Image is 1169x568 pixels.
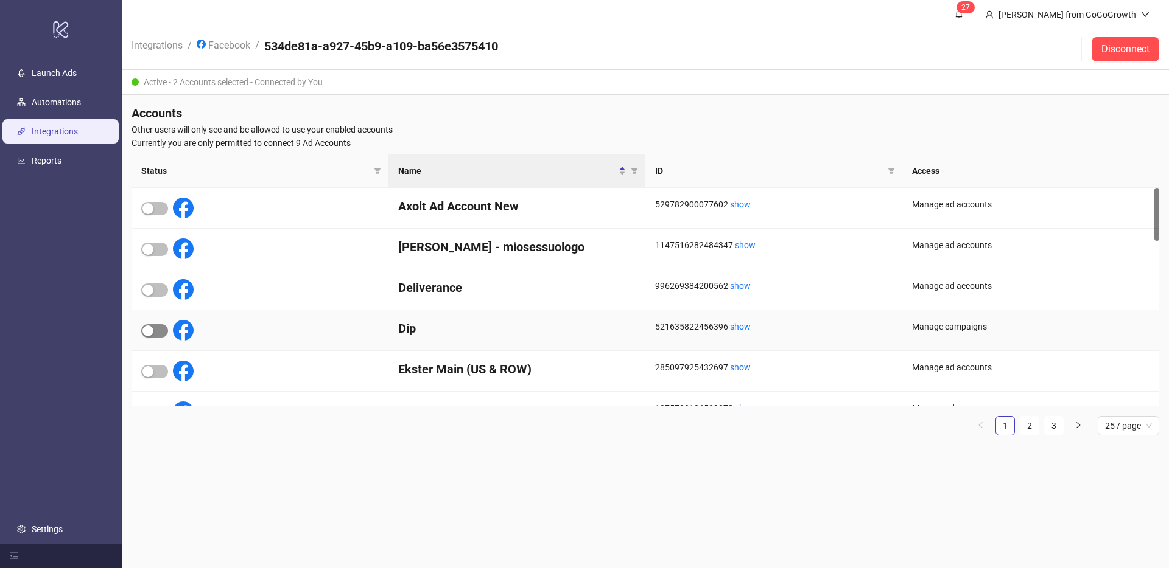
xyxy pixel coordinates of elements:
[1020,416,1039,435] li: 2
[1069,416,1088,435] button: right
[32,97,81,107] a: Automations
[994,8,1141,21] div: [PERSON_NAME] from GoGoGrowth
[398,164,616,178] span: Name
[1069,416,1088,435] li: Next Page
[1045,417,1063,435] a: 3
[398,198,636,215] h4: Axolt Ad Account New
[371,162,384,180] span: filter
[912,361,1150,374] div: Manage ad accounts
[132,136,1159,150] span: Currently you are only permitted to connect 9 Ad Accounts
[730,281,751,291] a: show
[655,279,893,293] div: 996269384200562
[1105,417,1152,435] span: 25 / page
[388,154,645,188] th: Name
[398,279,636,296] h4: Deliverance
[961,3,966,12] span: 2
[730,322,751,331] a: show
[730,362,751,372] a: show
[129,38,185,51] a: Integrations
[32,156,61,165] a: Reports
[735,240,756,250] a: show
[398,238,636,255] h4: [PERSON_NAME] - miosessuologo
[132,123,1159,136] span: Other users will only see and be allowed to use your enabled accounts
[188,38,192,61] li: /
[194,38,253,51] a: Facebook
[1141,10,1150,19] span: down
[996,417,1014,435] a: 1
[398,320,636,337] h4: Dip
[10,552,18,560] span: menu-fold
[32,524,63,534] a: Settings
[955,10,963,18] span: bell
[1092,37,1159,61] button: Disconnect
[655,361,893,374] div: 285097925432697
[1075,421,1082,429] span: right
[735,403,756,413] a: show
[1044,416,1064,435] li: 3
[966,3,970,12] span: 7
[655,164,883,178] span: ID
[885,162,897,180] span: filter
[977,421,985,429] span: left
[971,416,991,435] button: left
[1101,44,1150,55] span: Disconnect
[122,70,1169,95] div: Active - 2 Accounts selected - Connected by You
[912,320,1150,333] div: Manage campaigns
[264,38,498,55] h4: 534de81a-a927-45b9-a109-ba56e3575410
[628,162,641,180] span: filter
[730,199,751,209] a: show
[32,126,78,136] a: Integrations
[985,10,994,19] span: user
[912,198,1150,211] div: Manage ad accounts
[655,320,893,333] div: 521635822456396
[132,105,1159,122] h4: Accounts
[995,416,1015,435] li: 1
[971,416,991,435] li: Previous Page
[1098,416,1159,435] div: Page Size
[398,361,636,378] h4: Ekster Main (US & ROW)
[912,401,1150,415] div: Manage ad accounts
[1020,417,1039,435] a: 2
[255,38,259,61] li: /
[374,167,381,175] span: filter
[655,238,893,252] div: 1147516282484347
[32,68,77,78] a: Launch Ads
[398,401,636,418] h4: ELEAT CEREAL
[655,198,893,211] div: 529782900077602
[655,401,893,415] div: 1075730106539378
[912,238,1150,252] div: Manage ad accounts
[902,154,1159,188] th: Access
[912,279,1150,293] div: Manage ad accounts
[888,167,895,175] span: filter
[631,167,638,175] span: filter
[141,164,369,178] span: Status
[957,1,975,13] sup: 27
